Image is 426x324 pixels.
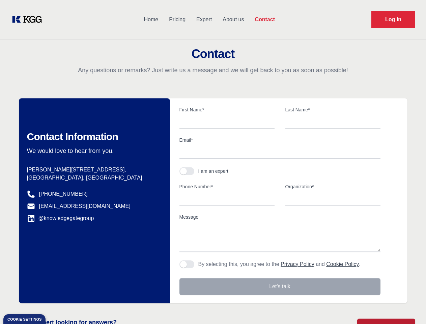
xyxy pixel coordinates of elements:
[27,174,159,182] p: [GEOGRAPHIC_DATA], [GEOGRAPHIC_DATA]
[285,106,380,113] label: Last Name*
[138,11,164,28] a: Home
[39,190,88,198] a: [PHONE_NUMBER]
[7,318,41,321] div: Cookie settings
[249,11,280,28] a: Contact
[179,106,275,113] label: First Name*
[371,11,415,28] a: Request Demo
[11,14,47,25] a: KOL Knowledge Platform: Talk to Key External Experts (KEE)
[8,47,418,61] h2: Contact
[27,147,159,155] p: We would love to hear from you.
[27,214,94,222] a: @knowledgegategroup
[179,137,380,143] label: Email*
[198,168,229,174] div: I am an expert
[179,183,275,190] label: Phone Number*
[27,131,159,143] h2: Contact Information
[285,183,380,190] label: Organization*
[198,260,361,268] p: By selecting this, you agree to the and .
[281,261,314,267] a: Privacy Policy
[217,11,249,28] a: About us
[164,11,191,28] a: Pricing
[179,214,380,220] label: Message
[179,278,380,295] button: Let's talk
[27,166,159,174] p: [PERSON_NAME][STREET_ADDRESS],
[392,292,426,324] iframe: Chat Widget
[191,11,217,28] a: Expert
[326,261,359,267] a: Cookie Policy
[39,202,131,210] a: [EMAIL_ADDRESS][DOMAIN_NAME]
[8,66,418,74] p: Any questions or remarks? Just write us a message and we will get back to you as soon as possible!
